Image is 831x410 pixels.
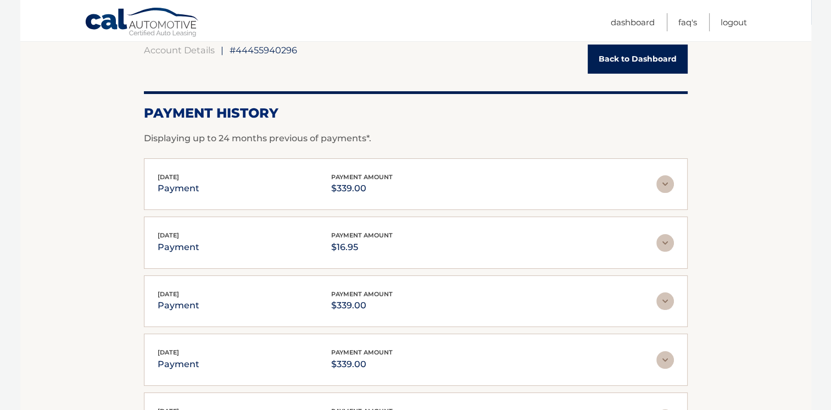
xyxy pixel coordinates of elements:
p: payment [158,240,199,255]
p: $339.00 [331,298,393,313]
a: Logout [721,13,747,31]
p: payment [158,181,199,196]
span: | [221,45,224,56]
span: payment amount [331,290,393,298]
img: accordion-rest.svg [656,175,674,193]
a: Dashboard [611,13,655,31]
span: payment amount [331,231,393,239]
p: Displaying up to 24 months previous of payments*. [144,132,688,145]
a: Back to Dashboard [588,45,688,74]
span: [DATE] [158,348,179,356]
span: payment amount [331,348,393,356]
a: FAQ's [678,13,697,31]
p: $16.95 [331,240,393,255]
img: accordion-rest.svg [656,292,674,310]
p: $339.00 [331,181,393,196]
h2: Payment History [144,105,688,121]
img: accordion-rest.svg [656,351,674,369]
span: [DATE] [158,290,179,298]
span: [DATE] [158,173,179,181]
span: [DATE] [158,231,179,239]
span: payment amount [331,173,393,181]
a: Account Details [144,45,215,56]
a: Cal Automotive [85,7,200,39]
p: payment [158,357,199,372]
p: $339.00 [331,357,393,372]
p: payment [158,298,199,313]
img: accordion-rest.svg [656,234,674,252]
span: #44455940296 [230,45,297,56]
